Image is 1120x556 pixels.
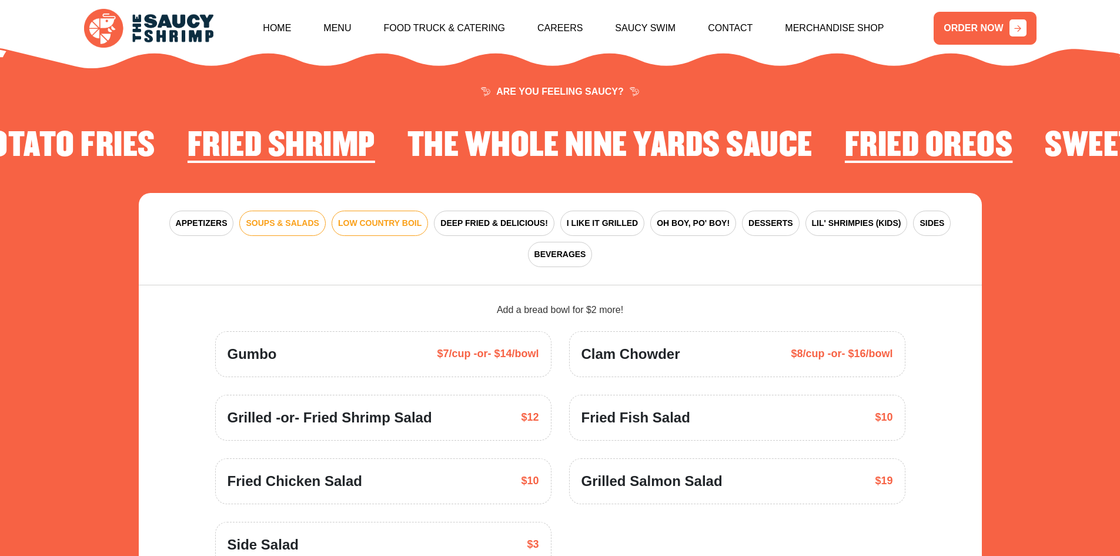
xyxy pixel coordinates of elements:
[407,128,813,164] h2: The Whole Nine Yards Sauce
[534,248,586,261] span: BEVERAGES
[920,217,944,229] span: SIDES
[875,409,892,425] span: $10
[481,87,639,96] span: ARE YOU FEELING SAUCY?
[332,211,428,236] button: LOW COUNTRY BOIL
[437,346,539,362] span: $7/cup -or- $14/bowl
[650,211,736,236] button: OH BOY, PO' BOY!
[845,128,1013,169] li: 3 of 4
[169,211,234,236] button: APPETIZERS
[323,3,351,54] a: Menu
[228,344,277,365] span: Gumbo
[176,217,228,229] span: APPETIZERS
[581,471,723,492] span: Grilled Salmon Salad
[805,211,908,236] button: LIL' SHRIMPIES (KIDS)
[188,128,375,164] h2: Fried Shrimp
[440,217,548,229] span: DEEP FRIED & DELICIOUS!
[708,3,753,54] a: Contact
[228,407,432,428] span: Grilled -or- Fried Shrimp Salad
[875,473,892,489] span: $19
[845,128,1013,164] h2: Fried Oreos
[528,242,593,267] button: BEVERAGES
[742,211,799,236] button: DESSERTS
[537,3,583,54] a: Careers
[263,3,291,54] a: Home
[239,211,325,236] button: SOUPS & SALADS
[383,3,505,54] a: Food Truck & Catering
[581,344,680,365] span: Clam Chowder
[748,217,793,229] span: DESSERTS
[812,217,901,229] span: LIL' SHRIMPIES (KIDS)
[791,346,892,362] span: $8/cup -or- $16/bowl
[434,211,554,236] button: DEEP FRIED & DELICIOUS!
[560,211,644,236] button: I LIKE IT GRILLED
[228,534,299,555] span: Side Salad
[785,3,884,54] a: Merchandise Shop
[246,217,319,229] span: SOUPS & SALADS
[521,409,539,425] span: $12
[934,12,1036,45] a: ORDER NOW
[215,303,905,317] div: Add a bread bowl for $2 more!
[567,217,638,229] span: I LIKE IT GRILLED
[657,217,730,229] span: OH BOY, PO' BOY!
[913,211,951,236] button: SIDES
[188,128,375,169] li: 1 of 4
[84,9,213,48] img: logo
[527,537,539,552] span: $3
[521,473,539,489] span: $10
[338,217,422,229] span: LOW COUNTRY BOIL
[228,471,362,492] span: Fried Chicken Salad
[581,407,690,428] span: Fried Fish Salad
[615,3,676,54] a: Saucy Swim
[407,128,813,169] li: 2 of 4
